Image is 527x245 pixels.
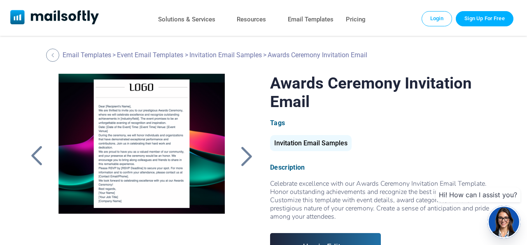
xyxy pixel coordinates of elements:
div: Invitation Email Samples [270,135,352,151]
a: Back [236,145,257,167]
a: Email Templates [63,51,111,59]
div: Celebrate excellence with our Awards Ceremony Invitation Email Template. Honor outstanding achiev... [270,180,501,221]
a: Resources [237,14,266,26]
a: Login [422,11,452,26]
a: Mailsoftly [10,10,99,26]
div: Tags [270,119,501,127]
div: Hi! How can I assist you? [436,187,520,202]
a: Invitation Email Samples [270,142,352,146]
div: Description [270,163,501,171]
a: Back [26,145,47,167]
a: Pricing [346,14,366,26]
a: Solutions & Services [158,14,215,26]
a: Event Email Templates [117,51,183,59]
a: Trial [456,11,513,26]
a: Invitation Email Samples [189,51,262,59]
a: Email Templates [288,14,333,26]
h1: Awards Ceremony Invitation Email [270,74,501,111]
a: Back [46,49,61,62]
